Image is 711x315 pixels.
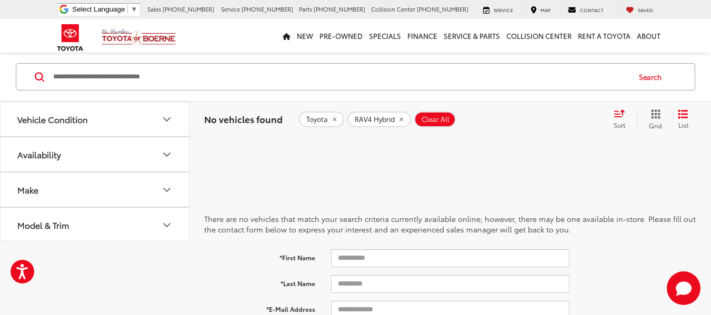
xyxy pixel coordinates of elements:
[371,5,415,13] span: Collision Center
[196,301,323,314] label: *E-Mail Address
[242,5,293,13] span: [PHONE_NUMBER]
[221,5,240,13] span: Service
[101,28,176,47] img: Vic Vaughan Toyota of Boerne
[523,6,558,14] a: Map
[1,172,190,207] button: MakeMake
[17,149,61,159] div: Availability
[316,19,366,53] a: Pre-Owned
[314,5,365,13] span: [PHONE_NUMBER]
[618,6,661,14] a: My Saved Vehicles
[196,249,323,262] label: *First Name
[366,19,404,53] a: Specials
[161,148,173,161] div: Availability
[560,6,612,14] a: Contact
[634,19,664,53] a: About
[608,109,637,130] button: Select sort value
[503,19,575,53] a: Collision Center
[127,5,128,13] span: ​
[347,111,411,127] button: remove RAV4%20Hybrid
[355,115,395,124] span: RAV4 Hybrid
[678,120,688,129] span: List
[51,21,90,55] img: Toyota
[131,5,137,13] span: ▼
[629,64,677,90] button: Search
[163,5,214,13] span: [PHONE_NUMBER]
[614,120,625,129] span: Sort
[1,208,190,242] button: Model & TrimModel & Trim
[575,19,634,53] a: Rent a Toyota
[196,275,323,288] label: *Last Name
[540,6,550,13] span: Map
[414,111,456,127] button: Clear All
[649,121,662,130] span: Grid
[417,5,468,13] span: [PHONE_NUMBER]
[667,271,700,305] svg: Start Chat
[72,5,137,13] a: Select Language​
[279,19,294,53] a: Home
[72,5,125,13] span: Select Language
[204,214,696,235] p: There are no vehicles that match your search criteria currently available online; however, there ...
[299,111,344,127] button: remove Toyota
[1,137,190,171] button: AvailabilityAvailability
[147,5,161,13] span: Sales
[670,109,696,130] button: List View
[17,220,69,230] div: Model & Trim
[161,113,173,126] div: Vehicle Condition
[17,185,38,195] div: Make
[161,219,173,231] div: Model & Trim
[52,64,629,89] input: Search by Make, Model, or Keyword
[1,102,190,136] button: Vehicle ConditionVehicle Condition
[294,19,316,53] a: New
[161,184,173,196] div: Make
[17,114,88,124] div: Vehicle Condition
[306,115,328,124] span: Toyota
[404,19,440,53] a: Finance
[580,6,604,13] span: Contact
[204,113,283,125] span: No vehicles found
[637,109,670,130] button: Grid View
[422,115,449,124] span: Clear All
[440,19,503,53] a: Service & Parts: Opens in a new tab
[494,6,513,13] span: Service
[299,5,312,13] span: Parts
[475,6,521,14] a: Service
[667,271,700,305] button: Toggle Chat Window
[638,6,653,13] span: Saved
